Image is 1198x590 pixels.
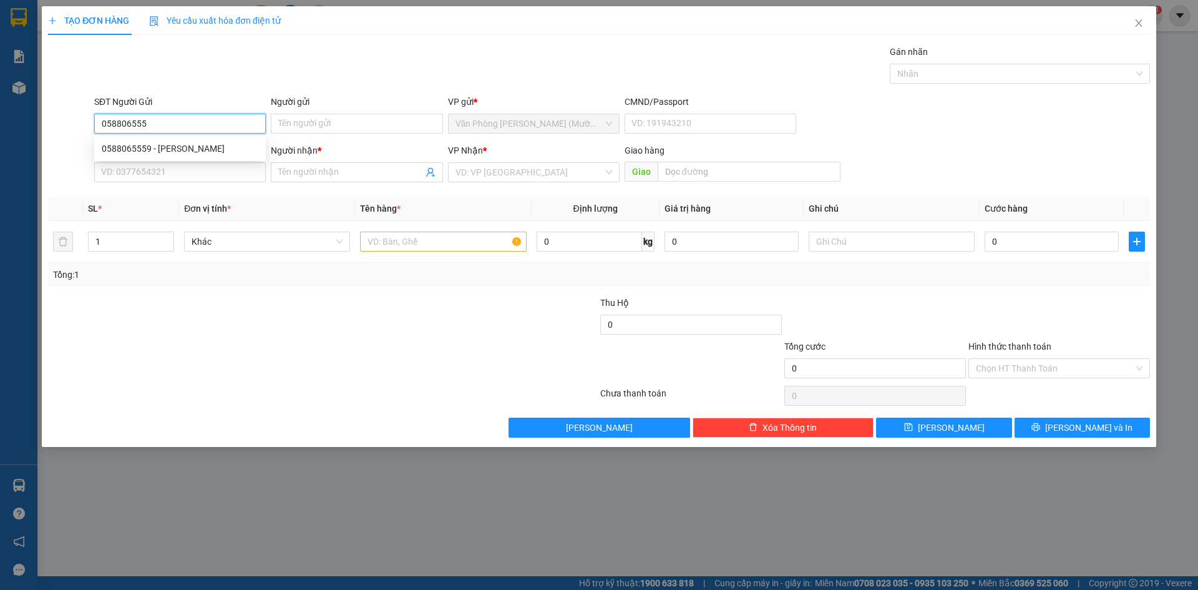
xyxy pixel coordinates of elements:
[6,6,181,30] li: [PERSON_NAME]
[642,232,655,252] span: kg
[448,145,483,155] span: VP Nhận
[762,421,817,435] span: Xóa Thông tin
[1134,18,1144,28] span: close
[88,204,98,214] span: SL
[566,421,633,435] span: [PERSON_NAME]
[6,6,50,50] img: logo.jpg
[1121,6,1156,41] button: Close
[426,167,436,177] span: user-add
[192,232,343,251] span: Khác
[86,69,155,106] b: 293 [PERSON_NAME], PPhạm Ngũ Lão
[625,95,796,109] div: CMND/Passport
[809,232,975,252] input: Ghi Chú
[665,204,711,214] span: Giá trị hàng
[1015,418,1150,438] button: printer[PERSON_NAME] và In
[149,16,159,26] img: icon
[904,423,913,433] span: save
[149,16,281,26] span: Yêu cầu xuất hóa đơn điện tử
[360,204,401,214] span: Tên hàng
[86,69,95,78] span: environment
[509,418,690,438] button: [PERSON_NAME]
[94,95,266,109] div: SĐT Người Gửi
[599,386,783,408] div: Chưa thanh toán
[53,232,73,252] button: delete
[918,421,985,435] span: [PERSON_NAME]
[693,418,874,438] button: deleteXóa Thông tin
[48,16,57,25] span: plus
[455,114,612,133] span: Văn Phòng Trần Phú (Mường Thanh)
[784,342,825,352] span: Tổng cước
[625,162,658,182] span: Giao
[1045,421,1132,435] span: [PERSON_NAME] và In
[600,298,629,308] span: Thu Hộ
[804,197,980,221] th: Ghi chú
[625,145,665,155] span: Giao hàng
[271,144,442,157] div: Người nhận
[94,139,266,159] div: 0588065559 - ĐỖ QUYÊN
[1031,423,1040,433] span: printer
[658,162,840,182] input: Dọc đường
[1129,237,1144,247] span: plus
[876,418,1011,438] button: save[PERSON_NAME]
[448,95,620,109] div: VP gửi
[271,95,442,109] div: Người gửi
[102,142,258,155] div: 0588065559 - [PERSON_NAME]
[53,268,462,282] div: Tổng: 1
[985,204,1028,214] span: Cước hàng
[968,342,1051,352] label: Hình thức thanh toán
[184,204,231,214] span: Đơn vị tính
[360,232,526,252] input: VD: Bàn, Ghế
[749,423,757,433] span: delete
[665,232,799,252] input: 0
[48,16,129,26] span: TẠO ĐƠN HÀNG
[6,53,86,94] li: VP Văn Phòng [PERSON_NAME] (Mường Thanh)
[573,204,618,214] span: Định lượng
[890,47,928,57] label: Gán nhãn
[86,53,166,67] li: VP [PERSON_NAME]
[1129,232,1145,252] button: plus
